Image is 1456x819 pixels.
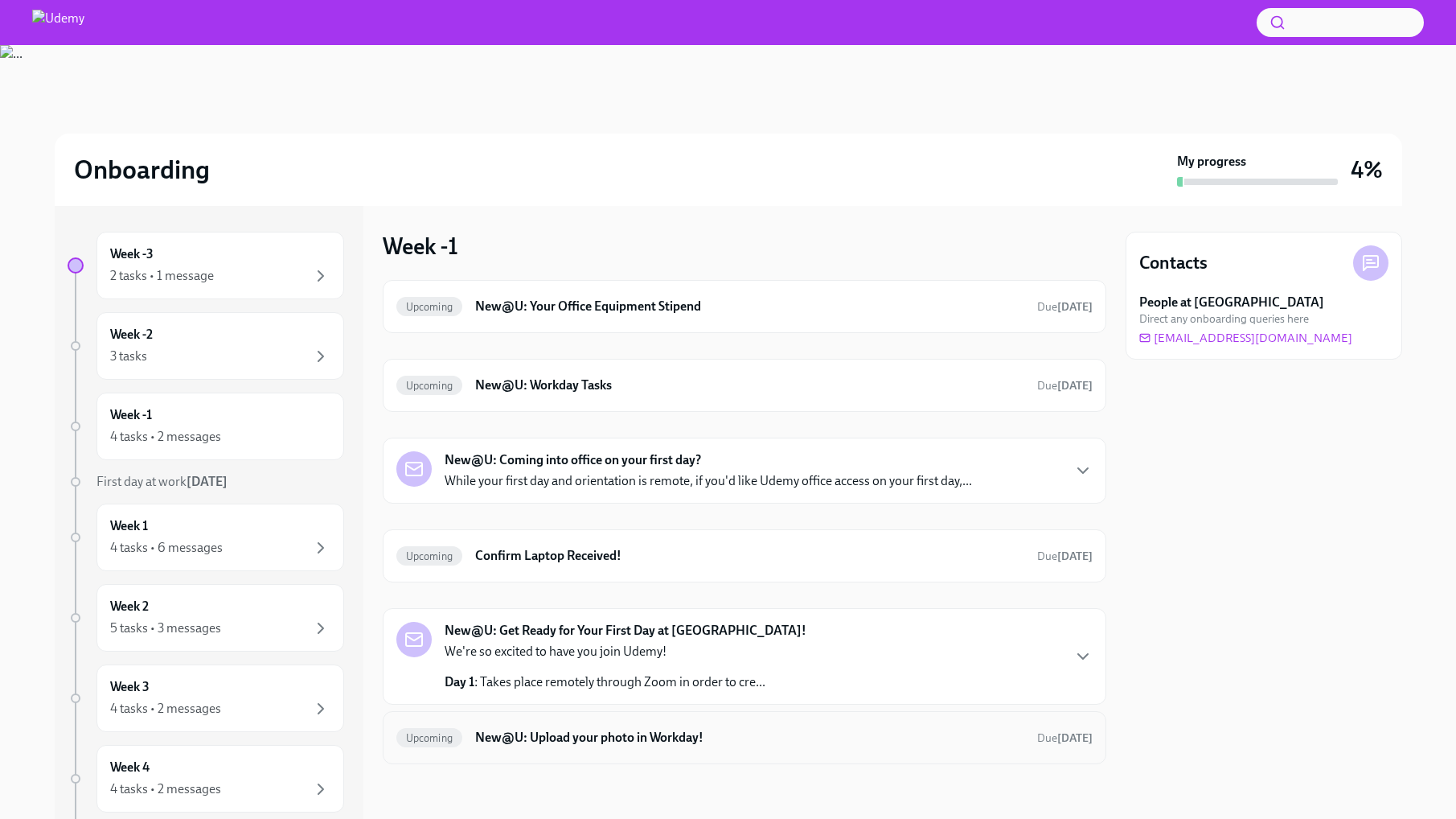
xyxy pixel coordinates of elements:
[1037,379,1093,393] span: Due
[1057,549,1093,563] strong: [DATE]
[1037,549,1093,564] span: November 1st, 2025 19:00
[445,622,806,640] strong: New@U: Get Ready for Your First Day at [GEOGRAPHIC_DATA]!
[74,154,210,186] h2: Onboarding
[445,472,972,490] p: While your first day and orientation is remote, if you'd like Udemy office access on your first d...
[1057,379,1093,393] strong: [DATE]
[475,377,1023,394] h6: New@U: Workday Tasks
[110,678,150,696] h6: Week 3
[1037,549,1093,563] span: Due
[396,294,1093,319] a: UpcomingNew@U: Your Office Equipment StipendDue[DATE]
[475,729,1023,747] h6: New@U: Upload your photo in Workday!
[445,673,765,691] p: : Takes place remotely through Zoom in order to cre...
[1037,731,1093,746] span: November 5th, 2025 07:00
[1139,294,1324,311] strong: People at [GEOGRAPHIC_DATA]
[187,474,228,489] strong: [DATE]
[396,550,463,562] span: Upcoming
[68,745,344,813] a: Week 44 tasks • 2 messages
[396,725,1093,751] a: UpcomingNew@U: Upload your photo in Workday!Due[DATE]
[110,539,223,557] div: 4 tasks • 6 messages
[110,700,221,718] div: 4 tasks • 2 messages
[68,473,344,491] a: First day at work[DATE]
[445,643,765,661] p: We're so excited to have you join Udemy!
[445,451,701,469] strong: New@U: Coming into office on your first day?
[396,732,463,744] span: Upcoming
[1037,731,1093,745] span: Due
[396,372,1093,398] a: UpcomingNew@U: Workday TasksDue[DATE]
[110,245,154,263] h6: Week -3
[110,619,221,637] div: 5 tasks • 3 messages
[110,598,149,615] h6: Week 2
[68,504,344,571] a: Week 14 tasks • 6 messages
[1139,251,1208,275] h4: Contacts
[110,406,152,424] h6: Week -1
[1177,153,1246,171] strong: My progress
[445,674,474,689] strong: Day 1
[68,393,344,460] a: Week -14 tasks • 2 messages
[110,517,148,535] h6: Week 1
[110,428,221,446] div: 4 tasks • 2 messages
[68,232,344,299] a: Week -32 tasks • 1 message
[110,348,147,365] div: 3 tasks
[1037,300,1093,314] span: Due
[1037,378,1093,393] span: October 27th, 2025 07:00
[1139,330,1352,346] a: [EMAIL_ADDRESS][DOMAIN_NAME]
[383,232,458,261] h3: Week -1
[475,547,1023,565] h6: Confirm Laptop Received!
[68,312,344,380] a: Week -23 tasks
[1351,155,1383,184] h3: 4%
[110,326,153,344] h6: Week -2
[1057,300,1093,314] strong: [DATE]
[1139,311,1309,327] span: Direct any onboarding queries here
[475,298,1023,315] h6: New@U: Your Office Equipment Stipend
[68,584,344,652] a: Week 25 tasks • 3 messages
[396,301,463,313] span: Upcoming
[1057,731,1093,745] strong: [DATE]
[110,780,221,798] div: 4 tasks • 2 messages
[110,267,214,285] div: 2 tasks • 1 message
[68,665,344,732] a: Week 34 tasks • 2 messages
[32,10,84,35] img: Udemy
[396,543,1093,569] a: UpcomingConfirm Laptop Received!Due[DATE]
[110,759,150,776] h6: Week 4
[396,380,463,392] span: Upcoming
[1037,299,1093,315] span: November 3rd, 2025 07:00
[96,474,228,489] span: First day at work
